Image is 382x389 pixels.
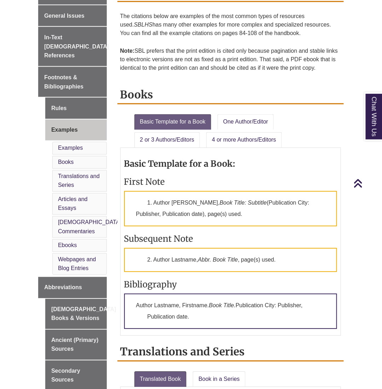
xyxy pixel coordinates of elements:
[193,372,245,387] a: Book in a Series
[120,48,135,54] strong: Note:
[38,27,107,66] a: In-Text [DEMOGRAPHIC_DATA] References
[134,372,187,387] a: Translated Book
[45,330,107,360] a: Ancient (Primary) Sources
[124,248,337,272] p: 2. Author Lastname, , page(s) used.
[117,343,344,362] h2: Translations and Series
[134,132,200,148] a: 2 or 3 Authors/Editors
[58,159,74,165] a: Books
[124,177,337,188] h3: First Note
[45,120,107,141] a: Examples
[120,44,341,75] p: SBL prefers that the print edition is cited only because pagination and stable links to electroni...
[58,257,96,272] a: Webpages and Blog Entries
[124,234,337,245] h3: Subsequent Note
[44,34,109,58] span: In-Text [DEMOGRAPHIC_DATA] References
[124,294,337,329] p: Author Lastname, Firstname. Publication City: Publisher, Publication date.
[124,279,337,290] h3: Bibliography
[124,159,236,170] strong: Basic Template for a Book:
[38,67,107,97] a: Footnotes & Bibliographies
[220,200,267,206] em: Book Title: Subtitle
[58,196,88,212] a: Articles and Essays
[58,242,77,248] a: Ebooks
[58,145,83,151] a: Examples
[45,299,107,329] a: [DEMOGRAPHIC_DATA] Books & Versions
[206,132,282,148] a: 4 or more Authors/Editors
[198,257,238,263] em: Abbr. Book Title
[134,22,152,28] em: SBLHS
[38,277,107,298] a: Abbreviations
[44,74,83,90] span: Footnotes & Bibliographies
[45,98,107,119] a: Rules
[354,178,380,188] a: Back to Top
[218,114,274,130] a: One Author/Editor
[58,219,121,235] a: [DEMOGRAPHIC_DATA] Commentaries
[209,303,236,309] em: Book Title.
[124,191,337,227] p: 1. Author [PERSON_NAME], (Publication City: Publisher, Publication date), page(s) used.
[44,13,85,19] span: General Issues
[44,285,82,291] span: Abbreviations
[120,9,341,40] p: The citations below are examples of the most common types of resources used. has many other examp...
[58,173,100,189] a: Translations and Series
[38,5,107,27] a: General Issues
[134,114,212,130] a: Basic Template for a Book
[117,86,344,104] h2: Books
